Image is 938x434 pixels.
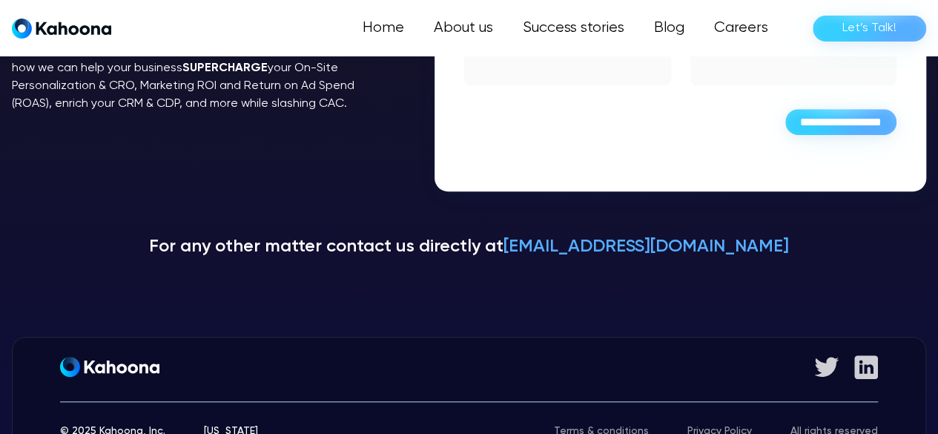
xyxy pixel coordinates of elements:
[699,13,783,43] a: Careers
[813,16,926,42] a: Let’s Talk!
[842,16,896,40] div: Let’s Talk!
[419,13,508,43] a: About us
[508,13,639,43] a: Success stories
[182,62,268,74] strong: SUPERCHARGE
[639,13,699,43] a: Blog
[503,237,789,255] a: [EMAIL_ADDRESS][DOMAIN_NAME]
[12,42,390,113] p: Connect with one of our specialists at your convenience, and learn how we can help your business ...
[12,18,111,39] a: home
[12,234,926,260] p: For any other matter contact us directly at
[348,13,419,43] a: Home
